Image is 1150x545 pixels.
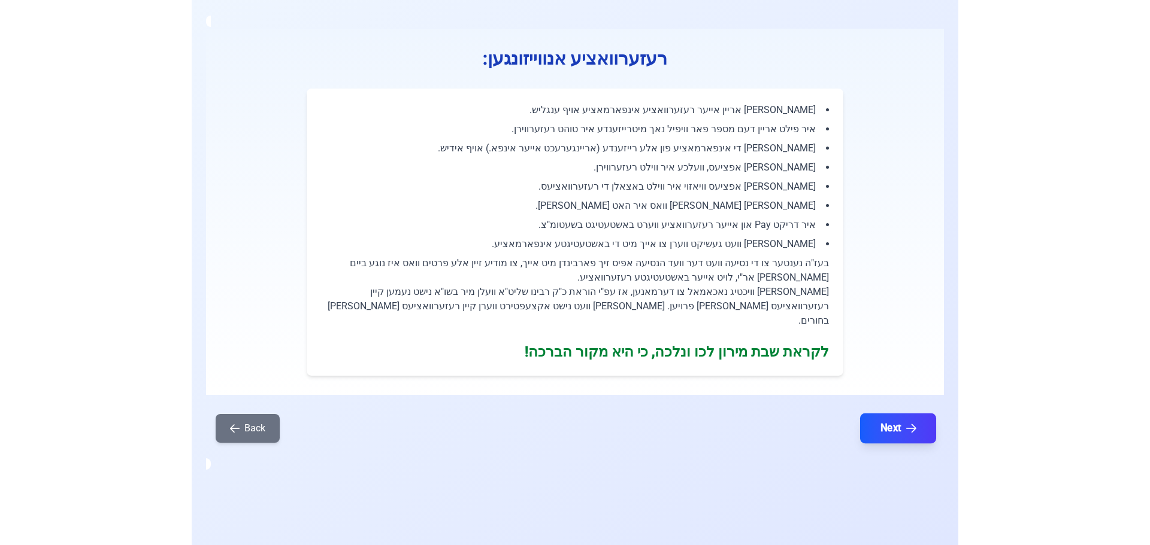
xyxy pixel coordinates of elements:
button: Back [216,414,280,443]
li: [PERSON_NAME] [PERSON_NAME] וואס איר האט [PERSON_NAME]. [331,199,829,213]
li: [PERSON_NAME] די אינפארמאציע פון אלע רייזענדע (אריינגערעכט אייער אינפא.) אויף אידיש. [331,141,829,156]
h1: :רעזערוואציע אנווייזונגען [225,48,925,69]
li: [PERSON_NAME] וועט געשיקט ווערן צו אייך מיט די באשטעטיגטע אינפארמאציע. [331,237,829,251]
li: איר פילט אריין דעם מספר פאר וויפיל נאך מיטרייזענדע איר טוהט רעזערווירן. [331,122,829,136]
li: [PERSON_NAME] אריין אייער רעזערוואציע אינפארמאציע אויף ענגליש. [331,103,829,117]
p: [PERSON_NAME] וויכטיג נאכאמאל צו דערמאנען, אז עפ"י הוראת כ"ק רבינו שליט"א וועלן מיר בשו"א נישט נע... [321,285,829,328]
h1: לקראת שבת מירון לכו ונלכה, כי היא מקור הברכה! [321,342,829,361]
li: [PERSON_NAME] אפציעס, וועלכע איר ווילט רעזערווירן. [331,160,829,175]
li: [PERSON_NAME] אפציעס וויאזוי איר ווילט באצאלן די רעזערוואציעס. [331,179,829,194]
li: איר דריקט Pay און אייער רעזערוואציע ווערט באשטעטיגט בשעטומ"צ. [331,218,829,232]
h2: בעז"ה נענטער צו די נסיעה וועט דער וועד הנסיעה אפיס זיך פארבינדן מיט אייך, צו מודיע זיין אלע פרטים... [321,256,829,285]
button: Next [860,413,936,443]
